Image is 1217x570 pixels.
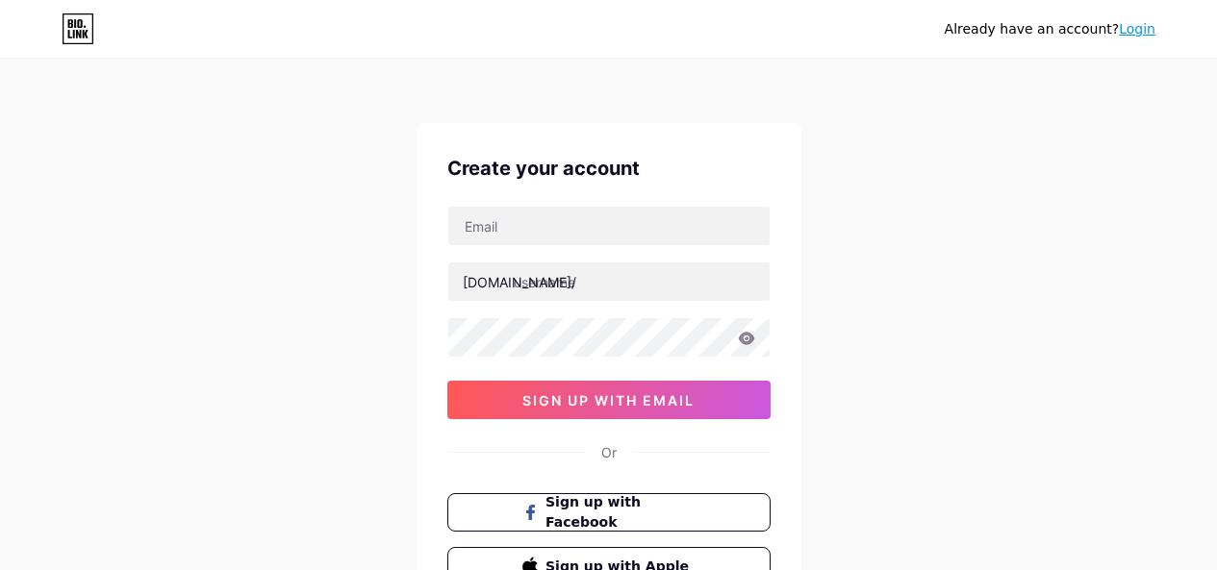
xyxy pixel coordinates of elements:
div: Or [601,442,617,462]
div: Create your account [447,154,771,183]
input: username [448,262,770,301]
span: sign up with email [522,392,695,409]
div: [DOMAIN_NAME]/ [463,272,576,292]
div: Already have an account? [945,19,1155,39]
button: Sign up with Facebook [447,493,771,532]
input: Email [448,207,770,245]
button: sign up with email [447,381,771,419]
a: Login [1119,21,1155,37]
span: Sign up with Facebook [545,492,695,533]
